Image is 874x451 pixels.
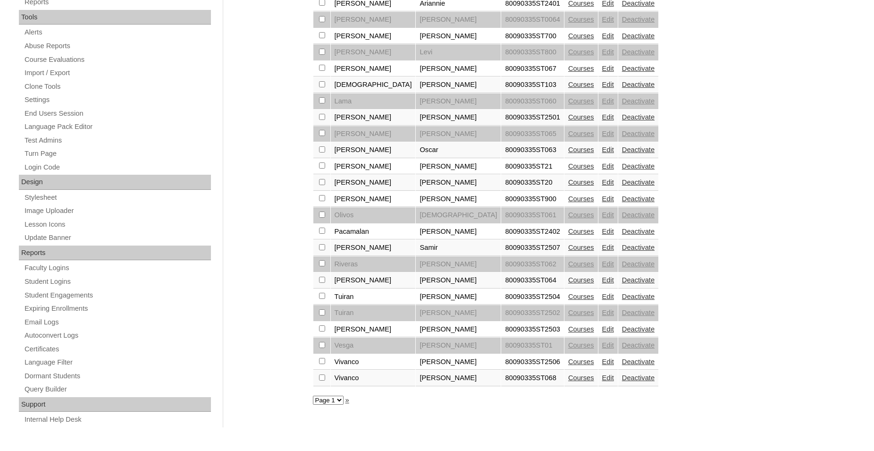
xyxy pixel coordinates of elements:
a: Courses [568,16,594,23]
div: Design [19,175,211,190]
td: [PERSON_NAME] [416,191,501,207]
td: [DEMOGRAPHIC_DATA] [331,77,416,93]
td: [PERSON_NAME] [331,240,416,256]
td: Lama [331,94,416,110]
td: [PERSON_NAME] [416,338,501,354]
a: Abuse Reports [24,40,211,52]
td: [PERSON_NAME] [416,322,501,338]
a: Internal Help Desk [24,414,211,425]
a: Courses [568,244,594,251]
a: Deactivate [622,113,655,121]
td: [PERSON_NAME] [416,370,501,386]
a: Edit [602,309,614,316]
a: Deactivate [622,341,655,349]
a: Edit [602,228,614,235]
a: Turn Page [24,148,211,160]
td: Samir [416,240,501,256]
td: [PERSON_NAME] [416,224,501,240]
a: Language Pack Editor [24,121,211,133]
td: 80090335ST064 [501,272,564,289]
a: Courses [568,309,594,316]
a: Edit [602,97,614,105]
td: 80090335ST063 [501,142,564,158]
a: Edit [602,113,614,121]
td: Oscar [416,142,501,158]
a: Deactivate [622,16,655,23]
td: [PERSON_NAME] [331,322,416,338]
a: Courses [568,358,594,366]
a: Deactivate [622,48,655,56]
div: Reports [19,246,211,261]
a: Courses [568,130,594,137]
td: [PERSON_NAME] [331,28,416,44]
a: Deactivate [622,162,655,170]
td: [PERSON_NAME] [416,289,501,305]
td: [PERSON_NAME] [331,142,416,158]
a: Faculty Logins [24,262,211,274]
td: [PERSON_NAME] [331,61,416,77]
a: Edit [602,325,614,333]
td: [PERSON_NAME] [416,126,501,142]
div: Tools [19,10,211,25]
a: Deactivate [622,97,655,105]
a: End Users Session [24,108,211,119]
td: 80090335ST067 [501,61,564,77]
td: [PERSON_NAME] [416,272,501,289]
a: Edit [602,260,614,268]
a: Course Evaluations [24,54,211,66]
td: [PERSON_NAME] [416,94,501,110]
td: [PERSON_NAME] [331,191,416,207]
a: Courses [568,293,594,300]
td: 80090335ST2506 [501,354,564,370]
td: Levi [416,44,501,60]
a: Courses [568,81,594,88]
td: Olivos [331,207,416,223]
td: 80090335ST061 [501,207,564,223]
a: Courses [568,146,594,153]
a: Courses [568,276,594,284]
a: » [345,396,349,404]
a: Alerts [24,26,211,38]
a: Courses [568,32,594,40]
a: Edit [602,211,614,219]
a: Courses [568,341,594,349]
a: Courses [568,65,594,72]
a: Deactivate [622,358,655,366]
a: Deactivate [622,130,655,137]
div: Support [19,397,211,412]
a: Student Engagements [24,289,211,301]
td: [PERSON_NAME] [331,110,416,126]
a: Courses [568,48,594,56]
td: 80090335ST0064 [501,12,564,28]
td: 80090335ST2507 [501,240,564,256]
a: Dormant Students [24,370,211,382]
a: Image Uploader [24,205,211,217]
a: Login Code [24,162,211,173]
a: Edit [602,276,614,284]
a: Clone Tools [24,81,211,93]
a: Deactivate [622,228,655,235]
td: [PERSON_NAME] [331,12,416,28]
td: 80090335ST103 [501,77,564,93]
td: 80090335ST800 [501,44,564,60]
a: Edit [602,130,614,137]
a: Stylesheet [24,192,211,204]
a: Deactivate [622,179,655,186]
td: 80090335ST2503 [501,322,564,338]
a: Autoconvert Logs [24,330,211,341]
td: Vivanco [331,370,416,386]
a: Deactivate [622,309,655,316]
a: Courses [568,211,594,219]
a: Test Admins [24,135,211,146]
a: Courses [568,228,594,235]
a: Query Builder [24,383,211,395]
a: Deactivate [622,146,655,153]
a: Edit [602,195,614,203]
a: Edit [602,179,614,186]
td: 80090335ST2402 [501,224,564,240]
a: Courses [568,325,594,333]
td: 80090335ST060 [501,94,564,110]
td: 80090335ST21 [501,159,564,175]
a: Deactivate [622,65,655,72]
td: [DEMOGRAPHIC_DATA] [416,207,501,223]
